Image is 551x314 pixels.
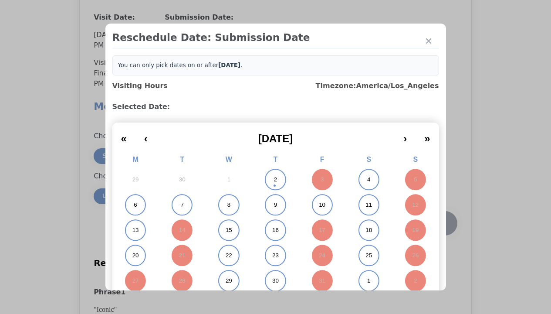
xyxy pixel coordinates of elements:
[179,176,186,184] abbr: September 30, 2025
[135,126,156,145] button: ‹
[274,176,277,184] abbr: October 2, 2025
[299,268,345,294] button: October 31, 2025
[299,218,345,243] button: October 17, 2025
[181,201,184,209] abbr: October 7, 2025
[112,167,159,192] button: September 29, 2025
[366,156,371,163] abbr: Saturday
[252,268,299,294] button: October 30, 2025
[299,167,345,192] button: October 3, 2025
[319,277,325,285] abbr: October 31, 2025
[132,156,138,163] abbr: Monday
[321,176,324,184] abbr: October 3, 2025
[112,268,159,294] button: October 27, 2025
[134,201,137,209] abbr: October 6, 2025
[112,31,439,44] h2: Reschedule Date: Submission Date
[252,192,299,218] button: October 9, 2025
[258,133,293,144] span: [DATE]
[413,156,418,163] abbr: Sunday
[132,176,139,184] abbr: September 29, 2025
[112,55,439,75] div: You can only pick dates on or after .
[414,176,417,184] abbr: October 5, 2025
[365,226,372,234] abbr: October 18, 2025
[206,243,252,268] button: October 22, 2025
[159,192,206,218] button: October 7, 2025
[206,192,252,218] button: October 8, 2025
[412,226,419,234] abbr: October 19, 2025
[392,218,439,243] button: October 19, 2025
[206,268,252,294] button: October 29, 2025
[227,201,230,209] abbr: October 8, 2025
[179,226,186,234] abbr: October 14, 2025
[412,201,419,209] abbr: October 12, 2025
[112,81,168,91] h3: Visiting Hours
[395,126,416,145] button: ›
[252,218,299,243] button: October 16, 2025
[132,226,139,234] abbr: October 13, 2025
[414,277,417,285] abbr: November 2, 2025
[345,167,392,192] button: October 4, 2025
[226,226,232,234] abbr: October 15, 2025
[412,252,419,259] abbr: October 26, 2025
[132,277,139,285] abbr: October 27, 2025
[319,252,325,259] abbr: October 24, 2025
[179,252,186,259] abbr: October 21, 2025
[345,268,392,294] button: November 1, 2025
[272,277,279,285] abbr: October 30, 2025
[274,201,277,209] abbr: October 9, 2025
[365,201,372,209] abbr: October 11, 2025
[345,192,392,218] button: October 11, 2025
[112,126,135,145] button: «
[320,156,325,163] abbr: Friday
[226,252,232,259] abbr: October 22, 2025
[226,156,232,163] abbr: Wednesday
[159,268,206,294] button: October 28, 2025
[274,156,278,163] abbr: Thursday
[112,192,159,218] button: October 6, 2025
[299,192,345,218] button: October 10, 2025
[316,81,439,91] h3: Timezone: America/Los_Angeles
[159,167,206,192] button: September 30, 2025
[416,126,439,145] button: »
[319,226,325,234] abbr: October 17, 2025
[252,243,299,268] button: October 23, 2025
[365,252,372,259] abbr: October 25, 2025
[112,218,159,243] button: October 13, 2025
[392,167,439,192] button: October 5, 2025
[206,167,252,192] button: October 1, 2025
[392,243,439,268] button: October 26, 2025
[226,277,232,285] abbr: October 29, 2025
[112,102,439,112] h3: Selected Date:
[252,167,299,192] button: October 2, 2025
[180,156,184,163] abbr: Tuesday
[319,201,325,209] abbr: October 10, 2025
[367,176,370,184] abbr: October 4, 2025
[345,218,392,243] button: October 18, 2025
[132,252,139,259] abbr: October 20, 2025
[367,277,370,285] abbr: November 1, 2025
[345,243,392,268] button: October 25, 2025
[159,218,206,243] button: October 14, 2025
[272,226,279,234] abbr: October 16, 2025
[206,218,252,243] button: October 15, 2025
[299,243,345,268] button: October 24, 2025
[392,268,439,294] button: November 2, 2025
[272,252,279,259] abbr: October 23, 2025
[227,176,230,184] abbr: October 1, 2025
[159,243,206,268] button: October 21, 2025
[156,126,395,145] button: [DATE]
[179,277,186,285] abbr: October 28, 2025
[112,243,159,268] button: October 20, 2025
[392,192,439,218] button: October 12, 2025
[218,62,240,68] b: [DATE]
